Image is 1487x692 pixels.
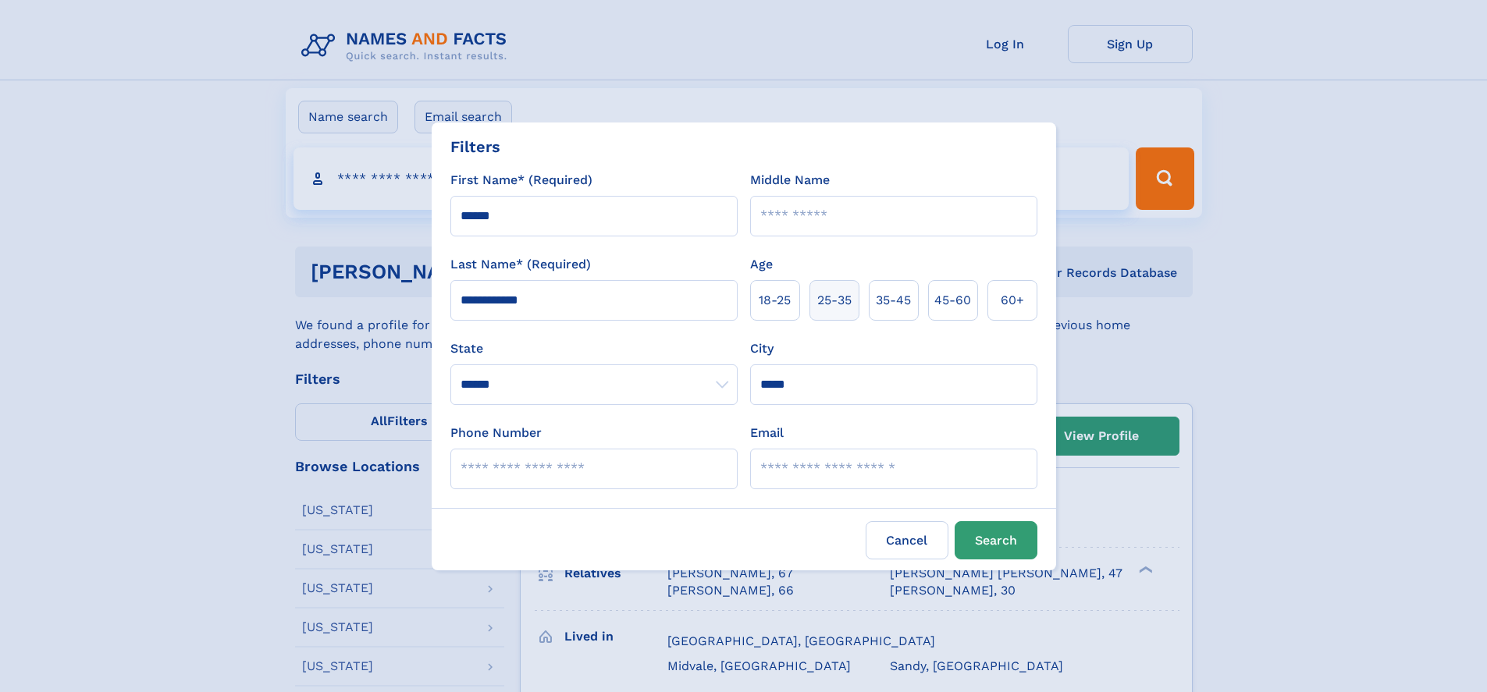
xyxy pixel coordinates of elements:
span: 60+ [1001,291,1024,310]
label: Age [750,255,773,274]
span: 18‑25 [759,291,791,310]
span: 35‑45 [876,291,911,310]
label: City [750,339,774,358]
label: Last Name* (Required) [450,255,591,274]
span: 25‑35 [817,291,852,310]
label: Phone Number [450,424,542,442]
div: Filters [450,135,500,158]
span: 45‑60 [934,291,971,310]
label: State [450,339,738,358]
label: Cancel [866,521,948,559]
label: First Name* (Required) [450,171,592,190]
button: Search [955,521,1037,559]
label: Middle Name [750,171,830,190]
label: Email [750,424,784,442]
